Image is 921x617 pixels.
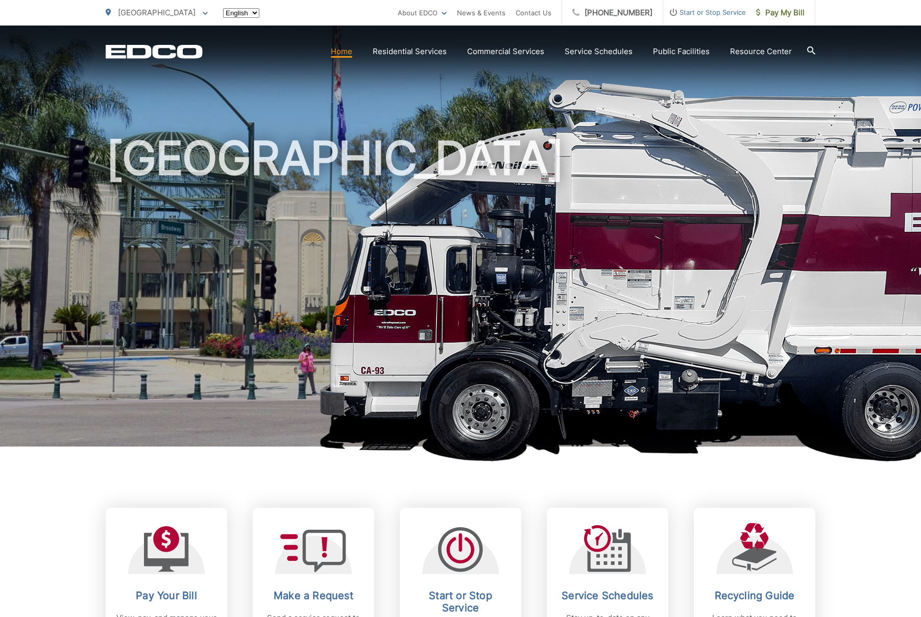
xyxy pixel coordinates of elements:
h2: Start or Stop Service [410,589,511,614]
span: Pay My Bill [756,7,805,19]
h2: Service Schedules [557,589,658,602]
a: EDCD logo. Return to the homepage. [106,44,203,59]
a: Public Facilities [653,45,710,58]
a: Commercial Services [467,45,544,58]
a: Residential Services [373,45,447,58]
h2: Make a Request [263,589,364,602]
a: Resource Center [730,45,792,58]
a: About EDCO [398,7,447,19]
h2: Pay Your Bill [116,589,217,602]
h2: Recycling Guide [704,589,805,602]
select: Select a language [223,8,259,18]
span: [GEOGRAPHIC_DATA] [118,8,196,17]
a: Service Schedules [565,45,633,58]
a: News & Events [457,7,505,19]
h1: [GEOGRAPHIC_DATA] [106,133,815,456]
a: Contact Us [516,7,551,19]
a: Home [331,45,352,58]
